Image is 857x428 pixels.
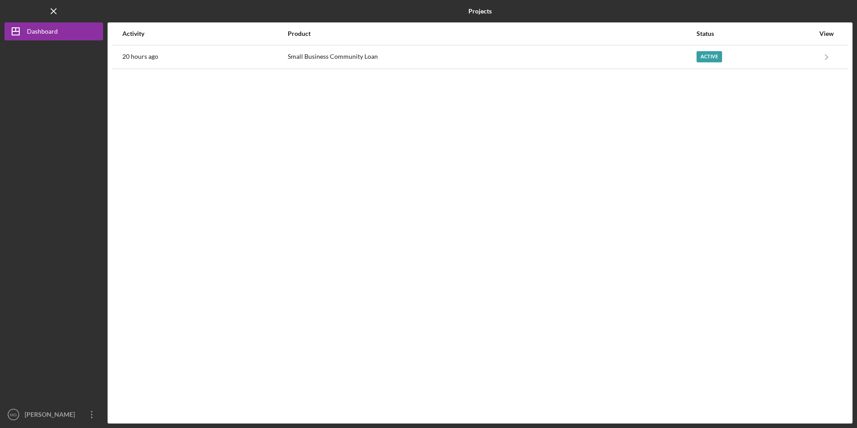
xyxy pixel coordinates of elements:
[122,53,158,60] time: 2025-08-26 22:19
[122,30,287,37] div: Activity
[4,22,103,40] button: Dashboard
[468,8,492,15] b: Projects
[288,30,696,37] div: Product
[10,412,17,417] text: MG
[815,30,838,37] div: View
[4,406,103,424] button: MG[PERSON_NAME]
[288,46,696,68] div: Small Business Community Loan
[22,406,81,426] div: [PERSON_NAME]
[27,22,58,43] div: Dashboard
[697,51,722,62] div: Active
[697,30,814,37] div: Status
